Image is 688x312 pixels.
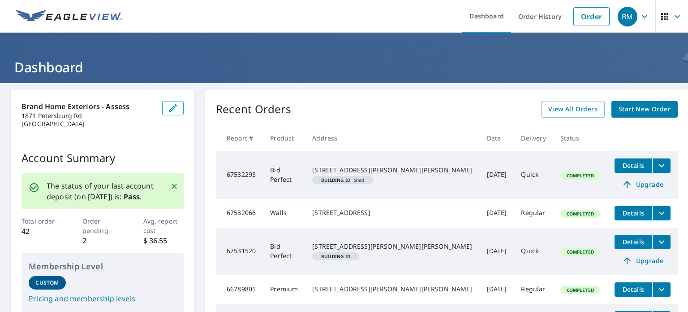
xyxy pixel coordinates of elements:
[29,293,176,304] a: Pricing and membership levels
[480,151,514,199] td: [DATE]
[620,161,647,170] span: Details
[216,101,291,118] p: Recent Orders
[615,158,652,173] button: detailsBtn-67532293
[541,101,605,118] a: View All Orders
[620,179,665,190] span: Upgrade
[561,172,599,179] span: Completed
[143,235,184,246] p: $ 36.55
[312,208,472,217] div: [STREET_ADDRESS]
[620,255,665,266] span: Upgrade
[514,275,553,304] td: Regular
[263,151,305,199] td: Bid Perfect
[480,228,514,275] td: [DATE]
[620,285,647,294] span: Details
[21,112,155,120] p: 1871 Petersburg Rd
[514,125,553,151] th: Delivery
[305,125,479,151] th: Address
[16,10,122,23] img: EV Logo
[143,216,184,235] p: Avg. report cost
[316,178,370,182] span: Shed
[652,282,671,297] button: filesDropdownBtn-66789805
[321,178,350,182] em: Building ID
[514,199,553,228] td: Regular
[620,237,647,246] span: Details
[216,151,263,199] td: 67532293
[82,216,123,235] p: Order pending
[29,260,176,272] p: Membership Level
[263,199,305,228] td: Walls
[216,125,263,151] th: Report #
[47,180,159,202] p: The status of your last account deposit (on [DATE]) is: .
[615,206,652,220] button: detailsBtn-67532066
[652,158,671,173] button: filesDropdownBtn-67532293
[561,211,599,217] span: Completed
[652,235,671,249] button: filesDropdownBtn-67531520
[561,287,599,293] span: Completed
[216,199,263,228] td: 67532066
[618,7,637,26] div: BM
[620,209,647,217] span: Details
[312,242,472,251] div: [STREET_ADDRESS][PERSON_NAME][PERSON_NAME]
[480,125,514,151] th: Date
[652,206,671,220] button: filesDropdownBtn-67532066
[619,104,671,115] span: Start New Order
[263,275,305,304] td: Premium
[168,180,180,192] button: Close
[124,192,140,202] b: Pass
[216,275,263,304] td: 66789805
[615,254,671,268] a: Upgrade
[561,249,599,255] span: Completed
[321,254,350,259] em: Building ID
[480,199,514,228] td: [DATE]
[573,7,610,26] a: Order
[548,104,598,115] span: View All Orders
[21,101,155,112] p: Brand Home Exteriors - Assess
[611,101,678,118] a: Start New Order
[216,228,263,275] td: 67531520
[514,228,553,275] td: Quick
[35,279,59,287] p: Custom
[312,166,472,175] div: [STREET_ADDRESS][PERSON_NAME][PERSON_NAME]
[21,120,155,128] p: [GEOGRAPHIC_DATA]
[615,177,671,192] a: Upgrade
[312,285,472,294] div: [STREET_ADDRESS][PERSON_NAME][PERSON_NAME]
[82,235,123,246] p: 2
[21,216,62,226] p: Total order
[553,125,607,151] th: Status
[11,58,677,76] h1: Dashboard
[615,282,652,297] button: detailsBtn-66789805
[263,228,305,275] td: Bid Perfect
[21,150,184,166] p: Account Summary
[21,226,62,237] p: 42
[615,235,652,249] button: detailsBtn-67531520
[514,151,553,199] td: Quick
[480,275,514,304] td: [DATE]
[263,125,305,151] th: Product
